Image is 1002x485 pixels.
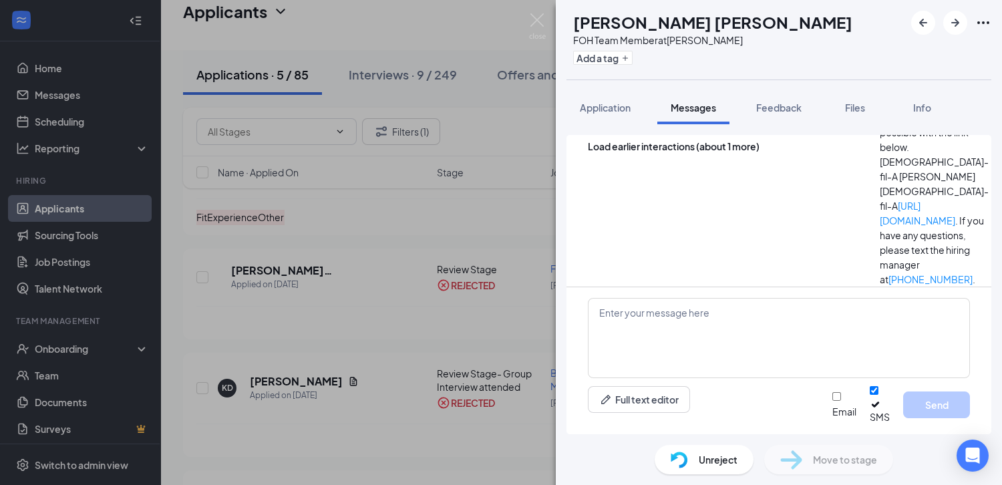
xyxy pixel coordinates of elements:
a: [PHONE_NUMBER] [888,273,973,285]
a: [URL][DOMAIN_NAME] [880,200,955,226]
svg: ArrowRight [947,15,963,31]
span: Feedback [756,102,802,114]
svg: Checkmark [870,399,881,410]
button: Send [903,391,970,418]
svg: Plus [621,54,629,62]
h1: [PERSON_NAME] [PERSON_NAME] [573,11,852,33]
svg: Ellipses [975,15,991,31]
button: ArrowRight [943,11,967,35]
button: ArrowLeftNew [911,11,935,35]
input: SMS [870,386,878,395]
div: SMS [870,410,890,424]
div: FOH Team Member at [PERSON_NAME] [573,33,852,47]
span: Move to stage [813,452,877,467]
span: Messages [671,102,716,114]
span: Files [845,102,865,114]
button: Full text editorPen [588,386,690,413]
svg: Pen [599,393,613,406]
span: Unreject [699,452,737,467]
input: Email [832,392,841,401]
span: Application [580,102,631,114]
div: Open Intercom Messenger [957,440,989,472]
span: Info [913,102,931,114]
button: PlusAdd a tag [573,51,633,65]
button: Load earlier interactions (about 1 more) [588,139,760,154]
svg: ArrowLeftNew [915,15,931,31]
div: Email [832,405,856,418]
